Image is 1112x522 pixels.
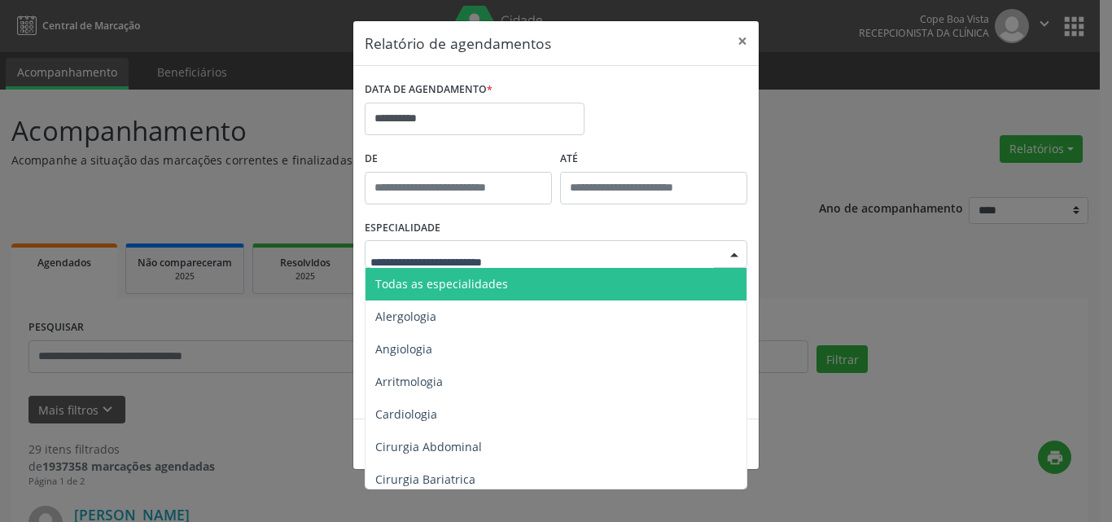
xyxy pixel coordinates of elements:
span: Angiologia [375,341,432,357]
span: Alergologia [375,309,436,324]
span: Cirurgia Bariatrica [375,472,475,487]
label: ATÉ [560,147,747,172]
span: Arritmologia [375,374,443,389]
button: Close [726,21,759,61]
span: Cirurgia Abdominal [375,439,482,454]
label: De [365,147,552,172]
span: Cardiologia [375,406,437,422]
label: DATA DE AGENDAMENTO [365,77,493,103]
span: Todas as especialidades [375,276,508,292]
h5: Relatório de agendamentos [365,33,551,54]
label: ESPECIALIDADE [365,216,440,241]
